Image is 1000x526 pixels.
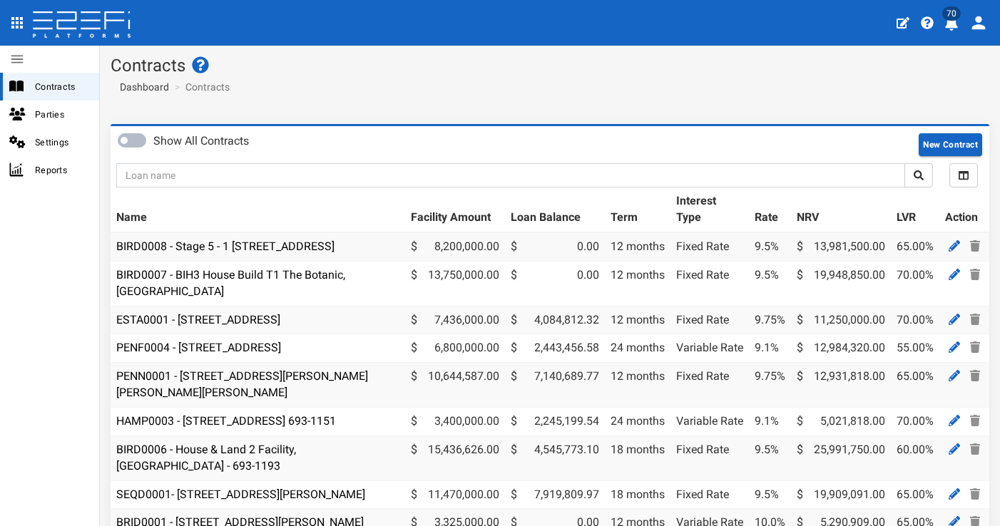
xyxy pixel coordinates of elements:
[891,435,939,480] td: 60.00%
[505,232,605,261] td: 0.00
[749,407,791,435] td: 9.1%
[35,162,88,178] span: Reports
[405,261,505,306] td: 13,750,000.00
[891,306,939,334] td: 70.00%
[966,266,984,284] a: Delete Contract
[605,334,670,363] td: 24 months
[791,480,891,509] td: 19,909,091.00
[891,334,939,363] td: 55.00%
[405,480,505,509] td: 11,470,000.00
[405,363,505,408] td: 10,644,587.00
[505,407,605,435] td: 2,245,199.54
[605,187,670,232] th: Term
[891,407,939,435] td: 70.00%
[116,163,905,187] input: Loan name
[505,261,605,306] td: 0.00
[505,435,605,480] td: 4,545,773.10
[966,311,984,329] a: Delete Contract
[791,306,891,334] td: 11,250,000.00
[749,261,791,306] td: 9.5%
[966,367,984,385] a: Delete Contract
[791,407,891,435] td: 5,021,818.00
[35,134,88,150] span: Settings
[605,435,670,480] td: 18 months
[670,435,749,480] td: Fixed Rate
[111,187,405,232] th: Name
[605,261,670,306] td: 12 months
[116,268,345,298] a: BIRD0007 - BIH3 House Build T1 The Botanic, [GEOGRAPHIC_DATA]
[116,443,296,473] a: BIRD0006 - House & Land 2 Facility, [GEOGRAPHIC_DATA] - 693-1193
[791,334,891,363] td: 12,984,320.00
[116,341,281,354] a: PENF0004 - [STREET_ADDRESS]
[116,414,336,428] a: HAMP0003 - [STREET_ADDRESS] 693-1151
[791,232,891,261] td: 13,981,500.00
[405,306,505,334] td: 7,436,000.00
[791,261,891,306] td: 19,948,850.00
[966,485,984,503] a: Delete Contract
[791,187,891,232] th: NRV
[116,488,365,501] a: SEQD0001- [STREET_ADDRESS][PERSON_NAME]
[405,435,505,480] td: 15,436,626.00
[670,480,749,509] td: Fixed Rate
[505,187,605,232] th: Loan Balance
[605,306,670,334] td: 12 months
[116,239,335,253] a: BIRD0008 - Stage 5 - 1 [STREET_ADDRESS]
[405,187,505,232] th: Facility Amount
[749,306,791,334] td: 9.75%
[605,363,670,408] td: 12 months
[171,80,230,94] li: Contracts
[919,133,982,156] button: New Contract
[966,440,984,458] a: Delete Contract
[749,334,791,363] td: 9.1%
[111,56,989,75] h1: Contracts
[670,407,749,435] td: Variable Rate
[749,232,791,261] td: 9.5%
[35,106,88,123] span: Parties
[605,407,670,435] td: 24 months
[791,435,891,480] td: 25,991,750.00
[891,187,939,232] th: LVR
[749,435,791,480] td: 9.5%
[405,334,505,363] td: 6,800,000.00
[891,480,939,509] td: 65.00%
[891,363,939,408] td: 65.00%
[605,480,670,509] td: 18 months
[116,369,368,399] a: PENN0001 - [STREET_ADDRESS][PERSON_NAME][PERSON_NAME][PERSON_NAME]
[670,334,749,363] td: Variable Rate
[966,339,984,356] a: Delete Contract
[670,261,749,306] td: Fixed Rate
[670,232,749,261] td: Fixed Rate
[505,480,605,509] td: 7,919,809.97
[114,80,169,94] a: Dashboard
[791,363,891,408] td: 12,931,818.00
[605,232,670,261] td: 12 months
[153,133,249,150] label: Show All Contracts
[749,363,791,408] td: 9.75%
[966,237,984,255] a: Delete Contract
[749,480,791,509] td: 9.5%
[35,78,88,95] span: Contracts
[405,407,505,435] td: 3,400,000.00
[670,363,749,408] td: Fixed Rate
[670,306,749,334] td: Fixed Rate
[505,306,605,334] td: 4,084,812.32
[891,232,939,261] td: 65.00%
[505,363,605,408] td: 7,140,689.77
[966,412,984,430] a: Delete Contract
[114,81,169,93] span: Dashboard
[670,187,749,232] th: Interest Type
[939,187,989,232] th: Action
[505,334,605,363] td: 2,443,456.58
[749,187,791,232] th: Rate
[405,232,505,261] td: 8,200,000.00
[891,261,939,306] td: 70.00%
[116,313,280,326] a: ESTA0001 - [STREET_ADDRESS]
